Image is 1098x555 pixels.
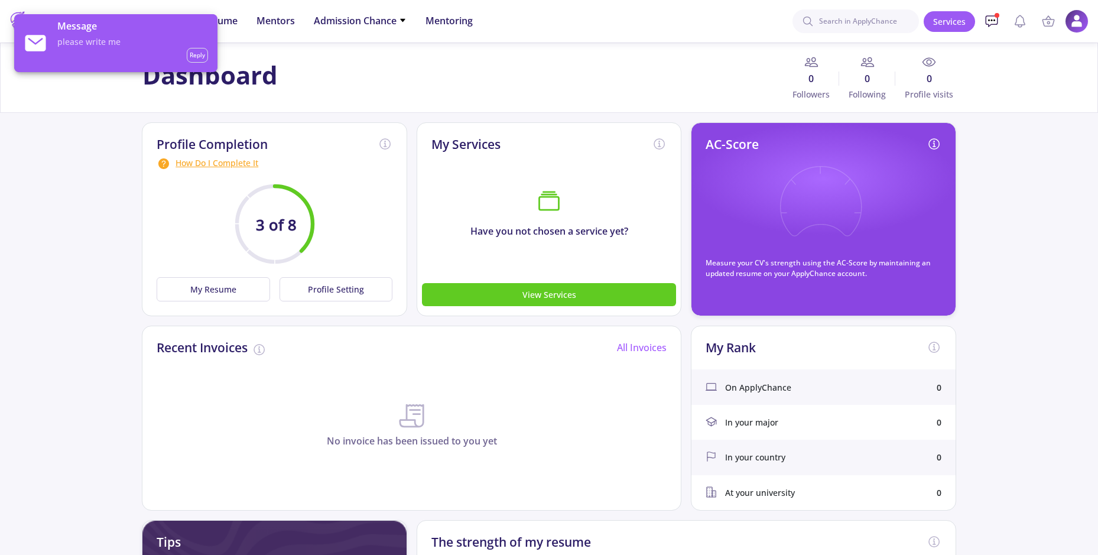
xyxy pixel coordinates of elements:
h2: Recent Invoices [157,340,248,355]
h2: AC-Score [706,137,759,152]
div: 0 [937,416,941,429]
h2: My Rank [706,340,756,355]
a: Profile Setting [275,277,392,301]
h2: My Services [431,137,501,152]
span: Admission Chance [314,14,407,28]
a: View Services [422,288,677,301]
h2: The strength of my resume [431,535,591,550]
span: 0 [839,72,895,86]
span: On ApplyChance [725,381,791,394]
button: Profile Setting [280,277,392,301]
div: 0 [937,451,941,463]
div: 0 [937,381,941,394]
input: Search in ApplyChance [792,9,919,33]
span: In your country [725,451,785,463]
a: My Resume [157,277,274,301]
p: Have you not chosen a service yet? [417,224,681,238]
span: Message [57,19,208,33]
span: Following [839,88,895,100]
button: My Resume [157,277,269,301]
span: 0 [783,72,839,86]
span: Reply [187,48,208,63]
p: No invoice has been issued to you yet [142,434,681,448]
div: 0 [937,486,941,499]
a: All Invoices [617,341,667,354]
div: How Do I Complete It [157,157,392,171]
div: please write me [57,35,187,48]
span: 0 [895,72,956,86]
span: Profile visits [895,88,956,100]
text: 3 of 8 [256,215,297,235]
span: Mentors [256,14,295,28]
span: At your university [725,486,795,499]
button: View Services [422,283,677,306]
span: Followers [783,88,839,100]
a: Services [924,11,975,32]
span: Mentoring [425,14,473,28]
span: In your major [725,416,778,429]
p: Measure your CV's strength using the AC-Score by maintaining an updated resume on your ApplyChanc... [706,258,941,279]
h1: Dashboard [142,60,278,90]
h2: Profile Completion [157,137,268,152]
h2: Tips [157,535,392,550]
